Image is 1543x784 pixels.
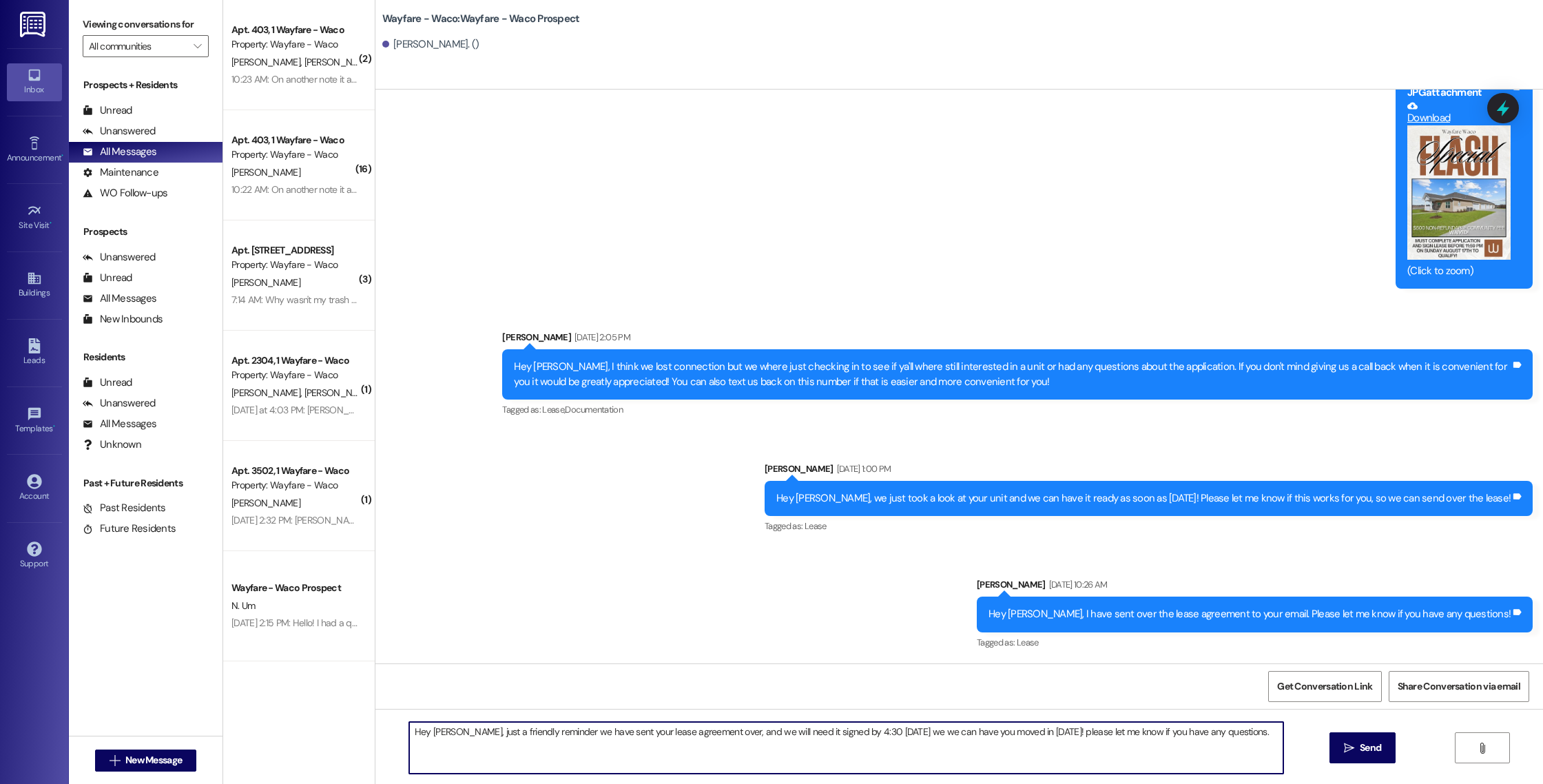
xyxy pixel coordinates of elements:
[409,722,1283,774] textarea: Hey [PERSON_NAME], just a friendly reminder we have sent your lease agreement over, and we will n...
[231,73,597,85] div: 10:23 AM: On another note it appears there is writing on the wall by our apt it looks like chalk.
[514,360,1511,389] div: Hey [PERSON_NAME], I think we lost connection but we where just checking in to see if ya'll where...
[83,145,156,159] div: All Messages
[194,41,201,52] i: 
[83,186,167,200] div: WO Follow-ups
[231,684,359,699] div: Apt. 3605, 1 Wayfare - Waco
[382,12,580,26] b: Wayfare - Waco: Wayfare - Waco Prospect
[7,470,62,507] a: Account
[502,330,1533,349] div: [PERSON_NAME]
[231,404,1150,416] div: [DATE] at 4:03 PM: [PERSON_NAME], We are currently working with USAA to obtain a corrected proof-...
[83,165,158,180] div: Maintenance
[988,607,1511,621] div: Hey [PERSON_NAME], I have sent over the lease agreement to your email. Please let me know if you ...
[231,386,304,399] span: [PERSON_NAME]
[20,12,48,37] img: ResiDesk Logo
[83,14,209,35] label: Viewing conversations for
[7,199,62,236] a: Site Visit •
[83,417,156,431] div: All Messages
[7,63,62,101] a: Inbox
[83,271,132,285] div: Unread
[69,476,222,491] div: Past + Future Residents
[1407,85,1482,99] b: JPG attachment
[1268,671,1381,702] button: Get Conversation Link
[1329,732,1396,763] button: Send
[83,522,176,536] div: Future Residents
[1046,577,1108,592] div: [DATE] 10:26 AM
[83,124,156,138] div: Unanswered
[1344,743,1354,754] i: 
[542,404,565,415] span: Lease ,
[571,330,630,344] div: [DATE] 2:05 PM
[231,147,359,162] div: Property: Wayfare - Waco
[231,133,359,147] div: Apt. 403, 1 Wayfare - Waco
[1407,101,1511,125] a: Download
[231,258,359,272] div: Property: Wayfare - Waco
[7,402,62,440] a: Templates •
[7,334,62,371] a: Leads
[83,437,141,452] div: Unknown
[231,56,304,68] span: [PERSON_NAME]
[231,353,359,368] div: Apt. 2304, 1 Wayfare - Waco
[833,462,891,476] div: [DATE] 1:00 PM
[1389,671,1529,702] button: Share Conversation via email
[231,166,300,178] span: [PERSON_NAME]
[1407,264,1511,278] div: (Click to zoom)
[7,267,62,304] a: Buildings
[1477,743,1487,754] i: 
[125,753,182,767] span: New Message
[50,218,52,228] span: •
[502,400,1533,420] div: Tagged as:
[83,312,163,327] div: New Inbounds
[231,368,359,382] div: Property: Wayfare - Waco
[304,386,373,399] span: [PERSON_NAME]
[83,501,166,515] div: Past Residents
[61,151,63,161] span: •
[382,37,479,52] div: [PERSON_NAME]. ()
[69,225,222,239] div: Prospects
[95,750,197,772] button: New Message
[231,478,359,493] div: Property: Wayfare - Waco
[231,23,359,37] div: Apt. 403, 1 Wayfare - Waco
[231,599,256,612] span: N. Um
[977,632,1533,652] div: Tagged as:
[110,755,120,766] i: 
[231,293,433,306] div: 7:14 AM: Why wasn't my trash picked up last night?
[231,37,359,52] div: Property: Wayfare - Waco
[977,577,1533,597] div: [PERSON_NAME]
[231,497,300,509] span: [PERSON_NAME]
[83,291,156,306] div: All Messages
[1407,125,1511,259] button: Zoom image
[89,35,187,57] input: All communities
[231,276,300,289] span: [PERSON_NAME]
[231,183,597,196] div: 10:22 AM: On another note it appears there is writing on the wall by our apt it looks like chalk.
[231,617,732,629] div: [DATE] 2:15 PM: Hello! I had a quick question, do you mind reminding me what lease lengths and fe...
[83,375,132,390] div: Unread
[231,581,359,595] div: Wayfare - Waco Prospect
[69,78,222,92] div: Prospects + Residents
[1360,741,1381,755] span: Send
[53,422,55,431] span: •
[776,491,1511,506] div: Hey [PERSON_NAME], we just took a look at your unit and we can have it ready as soon as [DATE]! P...
[565,404,623,415] span: Documentation
[765,516,1533,536] div: Tagged as:
[83,103,132,118] div: Unread
[1398,679,1520,694] span: Share Conversation via email
[304,56,373,68] span: [PERSON_NAME]
[1017,637,1039,648] span: Lease
[805,520,827,532] span: Lease
[69,350,222,364] div: Residents
[765,462,1533,481] div: [PERSON_NAME]
[7,537,62,575] a: Support
[1277,679,1372,694] span: Get Conversation Link
[83,396,156,411] div: Unanswered
[231,243,359,258] div: Apt. [STREET_ADDRESS]
[231,464,359,478] div: Apt. 3502, 1 Wayfare - Waco
[83,250,156,265] div: Unanswered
